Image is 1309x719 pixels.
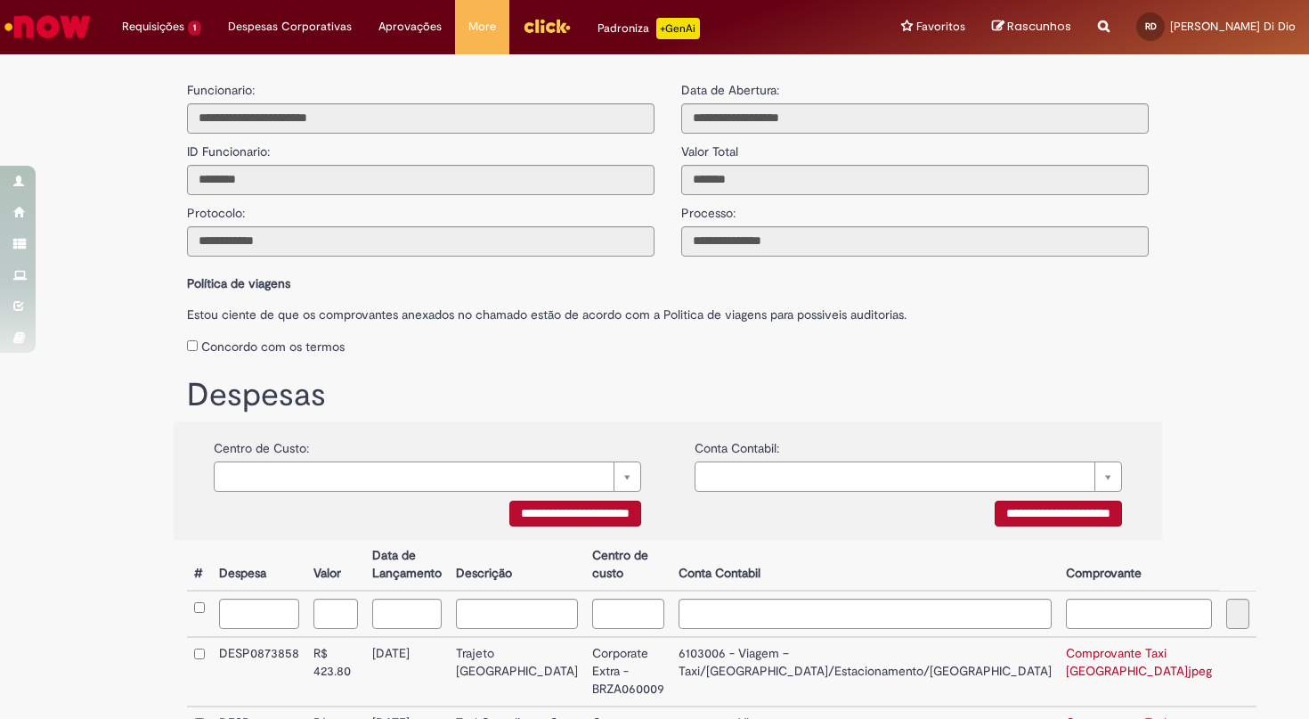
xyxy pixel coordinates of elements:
div: Padroniza [598,18,700,39]
td: 6103006 - Viagem – Taxi/[GEOGRAPHIC_DATA]/Estacionamento/[GEOGRAPHIC_DATA] [671,637,1059,707]
th: # [187,540,212,591]
label: ID Funcionario: [187,134,270,160]
a: Limpar campo {0} [214,462,641,492]
span: RD [1145,20,1157,32]
span: Aprovações [378,18,442,36]
label: Conta Contabil: [695,430,779,457]
label: Data de Abertura: [681,81,779,99]
th: Data de Lançamento [365,540,449,591]
td: R$ 423.80 [306,637,365,707]
span: [PERSON_NAME] Di Dio [1170,19,1296,34]
td: Corporate Extra - BRZA060009 [585,637,671,707]
p: +GenAi [656,18,700,39]
label: Valor Total [681,134,738,160]
img: click_logo_yellow_360x200.png [523,12,571,39]
label: Concordo com os termos [201,338,345,355]
td: [DATE] [365,637,449,707]
b: Política de viagens [187,275,290,291]
td: Trajeto [GEOGRAPHIC_DATA] [449,637,585,707]
a: Limpar campo {0} [695,462,1122,492]
th: Conta Contabil [671,540,1059,591]
span: More [468,18,496,36]
label: Processo: [681,195,736,222]
span: Favoritos [916,18,965,36]
h1: Despesas [187,378,1149,413]
a: Comprovante Taxi [GEOGRAPHIC_DATA]jpeg [1066,645,1212,679]
th: Comprovante [1059,540,1219,591]
img: ServiceNow [2,9,93,45]
span: Rascunhos [1007,18,1071,35]
label: Estou ciente de que os comprovantes anexados no chamado estão de acordo com a Politica de viagens... [187,297,1149,323]
label: Protocolo: [187,195,245,222]
th: Valor [306,540,365,591]
span: Requisições [122,18,184,36]
th: Descrição [449,540,585,591]
label: Centro de Custo: [214,430,309,457]
th: Centro de custo [585,540,671,591]
a: Rascunhos [992,19,1071,36]
label: Funcionario: [187,81,255,99]
td: Comprovante Taxi [GEOGRAPHIC_DATA]jpeg [1059,637,1219,707]
th: Despesa [212,540,306,591]
span: 1 [188,20,201,36]
td: DESP0873858 [212,637,306,707]
span: Despesas Corporativas [228,18,352,36]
